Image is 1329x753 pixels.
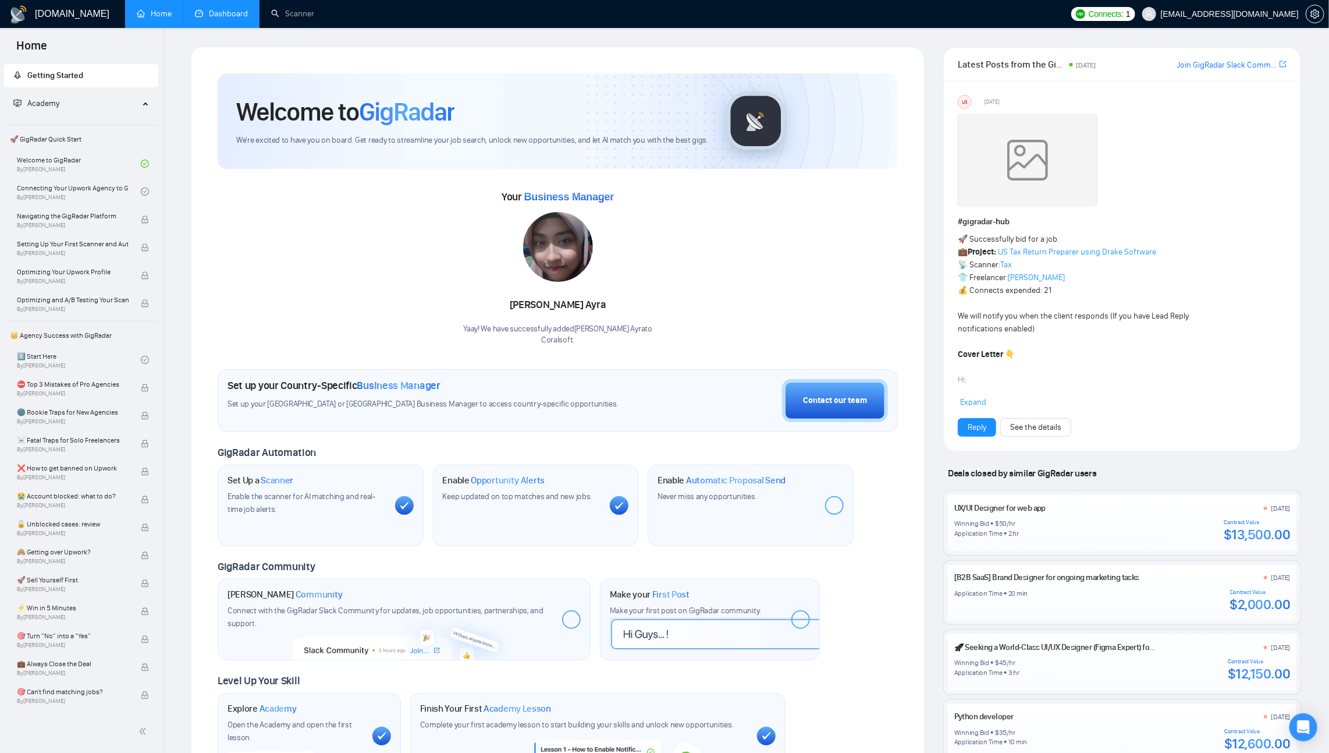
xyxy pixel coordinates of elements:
a: searchScanner [271,9,314,19]
span: By [PERSON_NAME] [17,670,129,677]
div: 3 hr [1008,668,1019,677]
button: Reply [958,418,996,437]
span: 😭 Account blocked: what to do? [17,490,129,502]
span: By [PERSON_NAME] [17,250,129,257]
div: $12,600.00 [1224,735,1290,752]
h1: # gigradar-hub [958,215,1287,228]
img: slackcommunity-bg.png [293,606,516,660]
span: By [PERSON_NAME] [17,474,129,481]
h1: Set up your Country-Specific [228,379,440,392]
img: weqQh+iSagEgQAAAABJRU5ErkJggg== [958,114,1097,207]
span: By [PERSON_NAME] [17,222,129,229]
div: Winning Bid [954,519,989,528]
span: setting [1306,9,1324,19]
div: Contract Value [1230,589,1291,596]
span: 🙈 Getting over Upwork? [17,546,129,558]
span: rocket [13,71,22,79]
span: Business Manager [357,379,440,392]
div: 35 [999,728,1007,737]
span: By [PERSON_NAME] [17,614,129,621]
li: Getting Started [4,64,158,87]
span: GigRadar Community [218,560,315,573]
a: setting [1306,9,1324,19]
span: Never miss any opportunities. [658,492,756,501]
div: 50 [999,519,1007,528]
strong: Project: [968,247,996,257]
span: Community [296,589,343,600]
span: ⛔ Top 3 Mistakes of Pro Agencies [17,379,129,390]
span: Scanner [261,475,293,486]
div: Contract Value [1224,519,1290,526]
a: Welcome to GigRadarBy[PERSON_NAME] [17,151,141,176]
div: Application Time [954,589,1003,598]
span: double-left [138,726,150,737]
span: 1 [1126,8,1131,20]
div: [DATE] [1271,504,1291,513]
h1: Enable [658,475,786,486]
a: Python developer [954,712,1014,722]
div: $ [995,658,999,667]
span: Optimizing and A/B Testing Your Scanner for Better Results [17,294,129,306]
div: [DATE] [1271,712,1291,722]
div: Contract Value [1224,728,1290,735]
span: Business Manager [524,191,614,203]
div: 2 hr [1008,529,1019,538]
span: lock [141,299,149,307]
a: dashboardDashboard [195,9,248,19]
span: [DATE] [1076,61,1096,69]
div: US [958,96,971,108]
div: /hr [1007,519,1015,528]
span: Academy [260,703,297,715]
a: 🚀 Seeking a World-Class UI/UX Designer (Figma Expert) for Ongoing Projects [954,642,1211,652]
img: 1698924227594-IMG-20231023-WA0128.jpg [523,212,593,282]
div: [DATE] [1271,573,1291,582]
span: Home [7,37,56,62]
button: See the details [1000,418,1071,437]
a: Join GigRadar Slack Community [1177,59,1277,72]
a: 1️⃣ Start HereBy[PERSON_NAME] [17,347,141,373]
span: First Post [652,589,690,600]
span: lock [141,635,149,644]
span: Your [502,190,614,203]
span: Complete your first academy lesson to start building your skills and unlock new opportunities. [420,720,734,730]
button: setting [1306,5,1324,23]
span: By [PERSON_NAME] [17,698,129,705]
span: Navigating the GigRadar Platform [17,210,129,222]
span: By [PERSON_NAME] [17,278,129,285]
span: 🌚 Rookie Traps for New Agencies [17,406,129,418]
a: UX/UI Designer for web app [954,503,1046,513]
span: Academy Lesson [484,703,551,715]
h1: Finish Your First [420,703,551,715]
strong: Cover Letter 👇 [958,349,1015,359]
span: lock [141,579,149,588]
span: [DATE] [985,97,1000,107]
img: logo [9,5,28,24]
h1: Make your [610,589,690,600]
div: 10 min [1008,737,1028,747]
div: Winning Bid [954,728,989,737]
span: lock [141,468,149,476]
span: Academy [27,98,59,108]
img: gigradar-logo.png [727,92,785,150]
div: Winning Bid [954,658,989,667]
span: lock [141,663,149,671]
span: ☠️ Fatal Traps for Solo Freelancers [17,434,129,446]
span: By [PERSON_NAME] [17,502,129,509]
button: Contact our team [782,379,888,422]
a: export [1280,59,1287,70]
span: ❌ How to get banned on Upwork [17,462,129,474]
span: By [PERSON_NAME] [17,558,129,565]
span: Setting Up Your First Scanner and Auto-Bidder [17,238,129,250]
a: See the details [1010,421,1061,434]
span: 👑 Agency Success with GigRadar [5,324,157,347]
span: Connect with the GigRadar Slack Community for updates, job opportunities, partnerships, and support. [228,606,543,628]
h1: Welcome to [236,96,454,128]
span: Optimizing Your Upwork Profile [17,266,129,278]
span: lock [141,691,149,699]
span: By [PERSON_NAME] [17,642,129,649]
span: ⚡ Win in 5 Minutes [17,602,129,614]
span: lock [141,524,149,532]
span: 🎯 Turn “No” into a “Yes” [17,630,129,642]
div: Open Intercom Messenger [1289,713,1317,741]
span: 🎯 Can't find matching jobs? [17,686,129,698]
